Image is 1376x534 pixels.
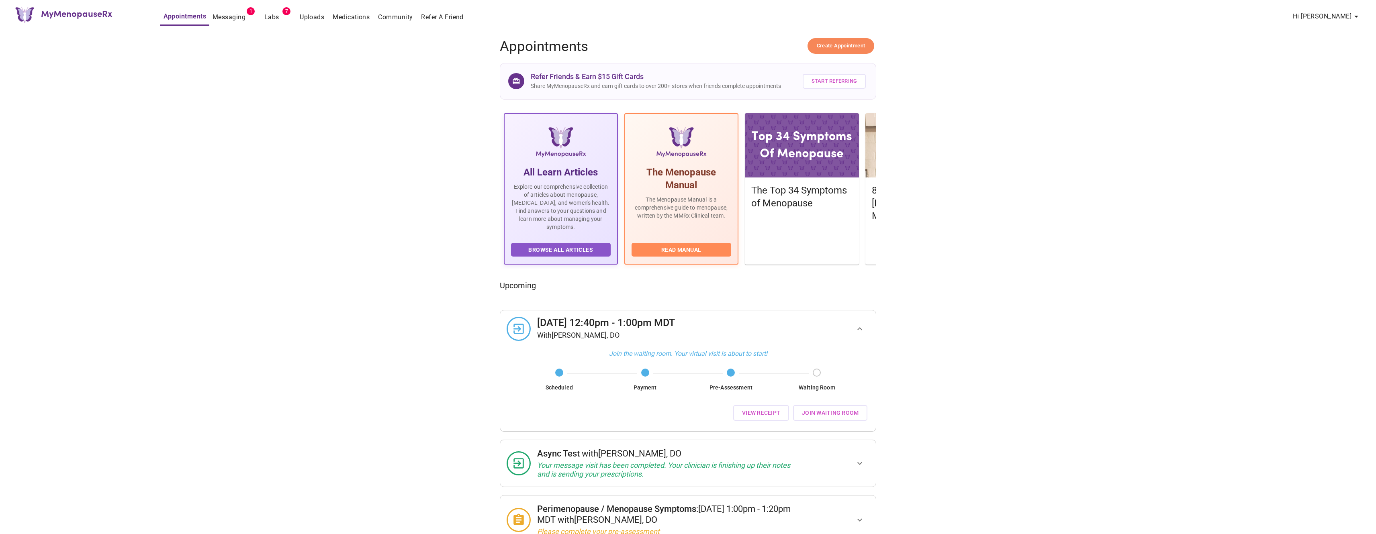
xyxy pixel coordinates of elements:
[500,38,877,55] h4: Appointments
[558,515,657,525] span: with [PERSON_NAME], DO
[264,12,279,23] a: Labs
[872,184,973,222] h5: 8 Most Common [MEDICAL_DATA] Myths
[537,504,801,525] h3: : [DATE] 1:00pm - 1:20pm MDT
[537,317,801,329] h3: [DATE] 12:40pm - 1:00pm MDT
[793,405,867,421] button: Join Waiting Room
[511,166,611,179] h5: All Learn Articles
[691,383,771,391] span: Pre-Assessment
[751,184,853,210] h5: The Top 34 Symptoms of Menopause
[418,9,466,25] button: Refer a Friend
[421,12,463,23] a: Refer a Friend
[511,183,611,231] p: Explore our comprehensive collection of articles about menopause, [MEDICAL_DATA], and women's hea...
[164,11,207,22] a: Appointments
[802,408,859,418] span: Join Waiting Room
[731,401,791,425] a: View Receipt
[733,405,789,421] button: View Receipt
[759,246,844,256] span: Read More
[519,245,603,255] span: Browse All Articles
[41,8,112,18] h3: MyMenopauseRx
[742,408,780,418] span: View Receipt
[632,243,731,257] button: Read Manual
[537,448,580,459] span: Async Test
[375,9,416,25] button: Community
[632,166,731,192] h5: The Menopause Manual
[333,12,370,23] a: Medications
[808,38,875,54] button: Create Appointment
[259,9,284,25] button: Labs
[640,245,723,255] span: Read Manual
[1290,8,1364,24] button: Hi [PERSON_NAME]
[300,12,324,23] a: Uploads
[751,244,853,258] button: Read More
[751,246,855,254] a: Read More
[850,510,869,530] button: show more
[817,41,865,51] span: Create Appointment
[511,245,613,253] a: Browse All Articles
[537,461,801,478] h3: Your message visit has been completed. Your clinician is finishing up their notes and is sending ...
[213,12,245,23] a: Messaging
[850,319,869,338] button: show more
[507,349,870,359] span: Join the waiting room. Your virtual visit is about to start!
[1293,11,1361,22] span: Hi [PERSON_NAME]
[605,383,685,391] span: Payment
[296,9,327,25] button: Uploads
[801,70,868,93] a: Start Referring
[777,383,857,391] span: Waiting Room
[531,82,781,90] p: Share MyMenopauseRx and earn gift cards to over 200+ stores when friends complete appointments
[500,281,877,290] h3: Upcoming
[282,7,290,15] span: 7
[791,401,869,425] a: Join Waiting Room
[160,8,210,26] button: Appointments
[519,383,599,391] span: Scheduled
[531,72,781,81] h3: Refer Friends & Earn $15 Gift Cards
[247,7,255,15] span: 1
[378,12,413,23] a: Community
[632,245,733,253] a: Read Manual
[582,448,681,459] span: with [PERSON_NAME], DO
[40,8,144,22] a: MyMenopauseRx
[329,9,373,25] button: Medications
[537,504,696,514] span: Perimenopause / Menopause Symptoms
[209,9,249,25] button: Messaging
[632,196,731,220] p: The Menopause Manual is a comprehensive guide to menopause, written by the MMRx Clinical team.
[537,331,801,340] h3: With [PERSON_NAME], DO
[528,127,593,159] img: MyMenopauseRx Logo
[649,127,714,159] img: Menopause Manual
[850,454,869,473] button: show more
[803,74,866,89] button: Start Referring
[812,77,857,86] span: Start Referring
[511,243,611,257] button: Browse All Articles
